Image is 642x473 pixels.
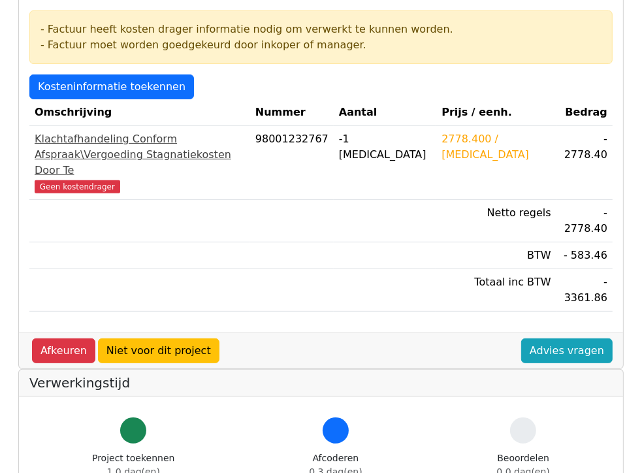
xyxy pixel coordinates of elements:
td: - 3361.86 [556,269,613,312]
a: Klachtafhandeling Conform Afspraak\Vergoeding Stagnatiekosten Door TeGeen kostendrager [35,131,245,194]
a: Kosteninformatie toekennen [29,74,194,99]
span: Geen kostendrager [35,180,120,193]
td: Totaal inc BTW [436,269,556,312]
td: - 2778.40 [556,126,613,200]
td: BTW [436,242,556,269]
a: Niet voor dit project [98,338,219,363]
td: - 583.46 [556,242,613,269]
a: Advies vragen [521,338,613,363]
div: Klachtafhandeling Conform Afspraak\Vergoeding Stagnatiekosten Door Te [35,131,245,178]
td: - 2778.40 [556,200,613,242]
div: -1 [MEDICAL_DATA] [339,131,431,163]
th: Prijs / eenh. [436,99,556,126]
th: Omschrijving [29,99,250,126]
th: Bedrag [556,99,613,126]
div: - Factuur moet worden goedgekeurd door inkoper of manager. [40,37,602,53]
a: Afkeuren [32,338,95,363]
td: 98001232767 [250,126,334,200]
th: Nummer [250,99,334,126]
div: 2778.400 / [MEDICAL_DATA] [441,131,551,163]
h5: Verwerkingstijd [29,375,613,391]
td: Netto regels [436,200,556,242]
div: - Factuur heeft kosten drager informatie nodig om verwerkt te kunnen worden. [40,22,602,37]
th: Aantal [334,99,436,126]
